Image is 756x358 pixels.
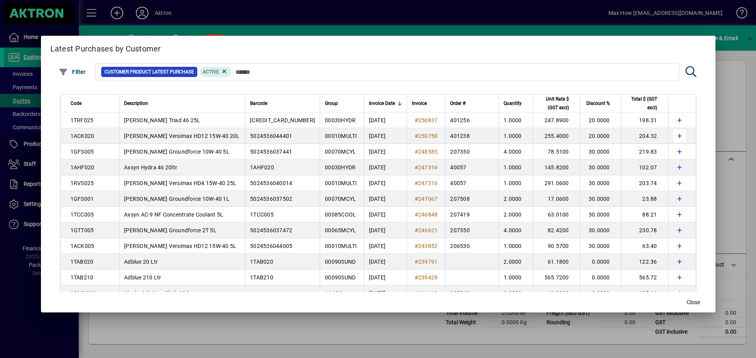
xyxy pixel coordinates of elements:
[533,112,580,128] td: 247.8900
[533,254,580,270] td: 61.1800
[70,227,94,233] span: 1GTT005
[364,270,407,285] td: [DATE]
[445,128,498,144] td: 401238
[415,117,418,123] span: #
[533,175,580,191] td: 291.0600
[412,147,441,156] a: #248585
[203,69,219,75] span: Active
[621,112,668,128] td: 198.31
[621,222,668,238] td: 230.78
[364,254,407,270] td: [DATE]
[250,227,292,233] span: 5024536037472
[70,290,96,296] span: 1OMC010
[445,160,498,175] td: 40057
[124,243,236,249] span: [PERSON_NAME] Versimax HD12 15W-40 5L
[250,243,292,249] span: 5024536044005
[580,112,621,128] td: 20.0000
[412,195,441,203] a: #247067
[418,164,438,171] span: 247316
[250,164,274,171] span: 1AHF020
[70,243,94,249] span: 1ACK005
[450,99,493,108] div: Order #
[621,175,668,191] td: 203.74
[412,179,441,187] a: #247316
[445,222,498,238] td: 207350
[412,273,441,282] a: #239428
[124,290,193,296] span: Washed Cotton Cloth 10 kg
[364,175,407,191] td: [DATE]
[104,68,194,76] span: Customer Product Latest Purchase
[70,164,94,171] span: 1AHF020
[580,238,621,254] td: 30.0000
[445,238,498,254] td: 206530
[621,207,668,222] td: 88.21
[364,128,407,144] td: [DATE]
[124,211,223,218] span: Axsyn AC-9 NF Concentrate Coolant 5L
[325,196,356,202] span: 00070MCYL
[621,160,668,175] td: 102.07
[445,175,498,191] td: 40057
[498,207,533,222] td: 2.0000
[124,180,236,186] span: [PERSON_NAME] Versimax HD4 15W-40 25L
[412,257,441,266] a: #239791
[57,65,88,79] button: Filter
[445,207,498,222] td: 207419
[498,144,533,160] td: 4.0000
[364,144,407,160] td: [DATE]
[250,211,274,218] span: 1TCC005
[498,128,533,144] td: 1.0000
[412,226,441,235] a: #246621
[687,298,700,307] span: Close
[580,222,621,238] td: 30.0000
[418,196,438,202] span: 247067
[70,180,94,186] span: 1RVS025
[498,160,533,175] td: 1.0000
[533,144,580,160] td: 78.5100
[59,69,86,75] span: Filter
[325,133,357,139] span: 00010MULTI
[580,285,621,301] td: 0.0000
[445,285,498,301] td: 205348
[124,227,217,233] span: [PERSON_NAME] Groundforce 2T 5L
[200,67,231,77] mat-chip: Product Activation Status: Active
[415,164,418,171] span: #
[250,99,267,108] span: Barcode
[580,128,621,144] td: 20.0000
[415,133,418,139] span: #
[418,117,438,123] span: 250837
[70,117,94,123] span: 1TRF025
[250,149,292,155] span: 5024536037441
[124,117,200,123] span: [PERSON_NAME] Triad 46 25L
[418,259,438,265] span: 239791
[124,259,158,265] span: Adblue 20 Ltr
[250,196,292,202] span: 5024536037502
[70,259,94,265] span: 1TAB020
[585,99,617,108] div: Discount %
[412,289,441,297] a: #239425
[412,99,427,108] span: Invoice
[325,290,342,296] span: 14ACC
[41,36,715,59] h2: Latest Purchases by Customer
[418,290,438,296] span: 239425
[533,270,580,285] td: 565.7200
[124,133,240,139] span: [PERSON_NAME] Versimax HD12 15W-40 20L
[498,191,533,207] td: 2.0000
[70,211,94,218] span: 1TCC005
[364,191,407,207] td: [DATE]
[325,99,338,108] span: Group
[621,270,668,285] td: 565.72
[250,259,273,265] span: 1TAB020
[681,295,706,309] button: Close
[124,164,177,171] span: Axsyn Hydra 46 20ltr
[325,227,356,233] span: 00065MCYL
[418,149,438,155] span: 248585
[445,112,498,128] td: 401256
[498,238,533,254] td: 1.0000
[580,254,621,270] td: 0.0000
[412,242,441,250] a: #243852
[418,133,438,139] span: 250750
[325,99,359,108] div: Group
[325,180,357,186] span: 00010MULTI
[325,243,357,249] span: 00010MULTI
[580,144,621,160] td: 30.0000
